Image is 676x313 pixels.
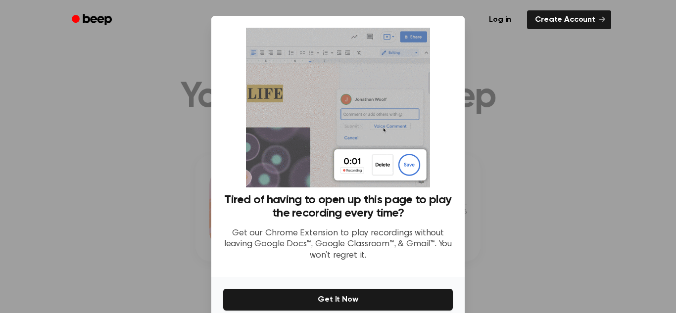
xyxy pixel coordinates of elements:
[527,10,611,29] a: Create Account
[246,28,430,187] img: Beep extension in action
[65,10,121,30] a: Beep
[479,8,521,31] a: Log in
[223,289,453,311] button: Get It Now
[223,228,453,262] p: Get our Chrome Extension to play recordings without leaving Google Docs™, Google Classroom™, & Gm...
[223,193,453,220] h3: Tired of having to open up this page to play the recording every time?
